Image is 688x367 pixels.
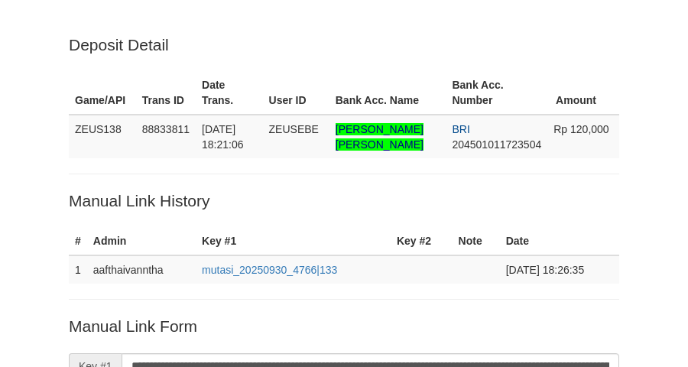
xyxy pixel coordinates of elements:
p: Manual Link Form [69,315,619,337]
span: ZEUSEBE [269,123,319,135]
th: Bank Acc. Number [446,71,547,115]
span: BRI [452,123,469,135]
td: 88833811 [136,115,196,158]
th: Date [500,227,619,255]
th: Note [453,227,500,255]
th: # [69,227,87,255]
p: Manual Link History [69,190,619,212]
th: User ID [263,71,329,115]
p: Deposit Detail [69,34,619,56]
span: Copy 204501011723504 to clipboard [452,138,541,151]
th: Key #1 [196,227,391,255]
th: Trans ID [136,71,196,115]
th: Bank Acc. Name [329,71,446,115]
th: Amount [547,71,619,115]
th: Admin [87,227,196,255]
td: 1 [69,255,87,284]
span: Rp 120,000 [553,123,608,135]
th: Key #2 [391,227,453,255]
a: mutasi_20250930_4766|133 [202,264,337,276]
span: [DATE] 18:21:06 [202,123,244,151]
td: aafthaivanntha [87,255,196,284]
td: [DATE] 18:26:35 [500,255,619,284]
span: Nama rekening >18 huruf, harap diedit [336,123,424,151]
th: Date Trans. [196,71,263,115]
td: ZEUS138 [69,115,136,158]
th: Game/API [69,71,136,115]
